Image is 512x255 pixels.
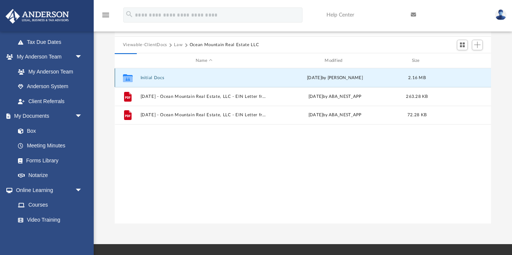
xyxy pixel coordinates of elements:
[3,9,71,24] img: Anderson Advisors Platinum Portal
[118,57,137,64] div: id
[271,75,398,81] div: [DATE] by [PERSON_NAME]
[140,75,268,80] button: Initial Docs
[271,93,398,100] div: [DATE] by ABA_NEST_APP
[125,10,133,18] i: search
[402,57,432,64] div: Size
[495,9,506,20] img: User Pic
[271,57,399,64] div: Modified
[5,109,90,124] a: My Documentsarrow_drop_down
[271,112,398,118] div: [DATE] by ABA_NEST_APP
[75,49,90,65] span: arrow_drop_down
[435,57,488,64] div: id
[457,40,468,50] button: Switch to Grid View
[140,94,268,99] button: [DATE] - Ocean Mountain Real Estate, LLC - EIN Letter from IRS.pdf
[5,183,90,198] a: Online Learningarrow_drop_down
[10,94,90,109] a: Client Referrals
[75,109,90,124] span: arrow_drop_down
[115,68,491,223] div: grid
[408,76,426,80] span: 2.16 MB
[10,79,90,94] a: Anderson System
[75,183,90,198] span: arrow_drop_down
[5,49,90,64] a: My Anderson Teamarrow_drop_down
[101,14,110,19] a: menu
[10,153,86,168] a: Forms Library
[406,94,428,99] span: 263.28 KB
[190,42,259,48] button: Ocean Mountain Real Estate LLC
[174,42,183,48] button: Law
[10,138,90,153] a: Meeting Minutes
[407,113,427,117] span: 72.28 KB
[10,123,86,138] a: Box
[10,227,90,242] a: Resources
[10,64,86,79] a: My Anderson Team
[140,113,268,118] button: [DATE] - Ocean Mountain Real Estate, LLC - EIN Letter from IRS.pdf
[140,57,268,64] div: Name
[10,198,90,213] a: Courses
[10,212,86,227] a: Video Training
[101,10,110,19] i: menu
[10,34,94,49] a: Tax Due Dates
[123,42,167,48] button: Viewable-ClientDocs
[472,40,483,50] button: Add
[10,168,90,183] a: Notarize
